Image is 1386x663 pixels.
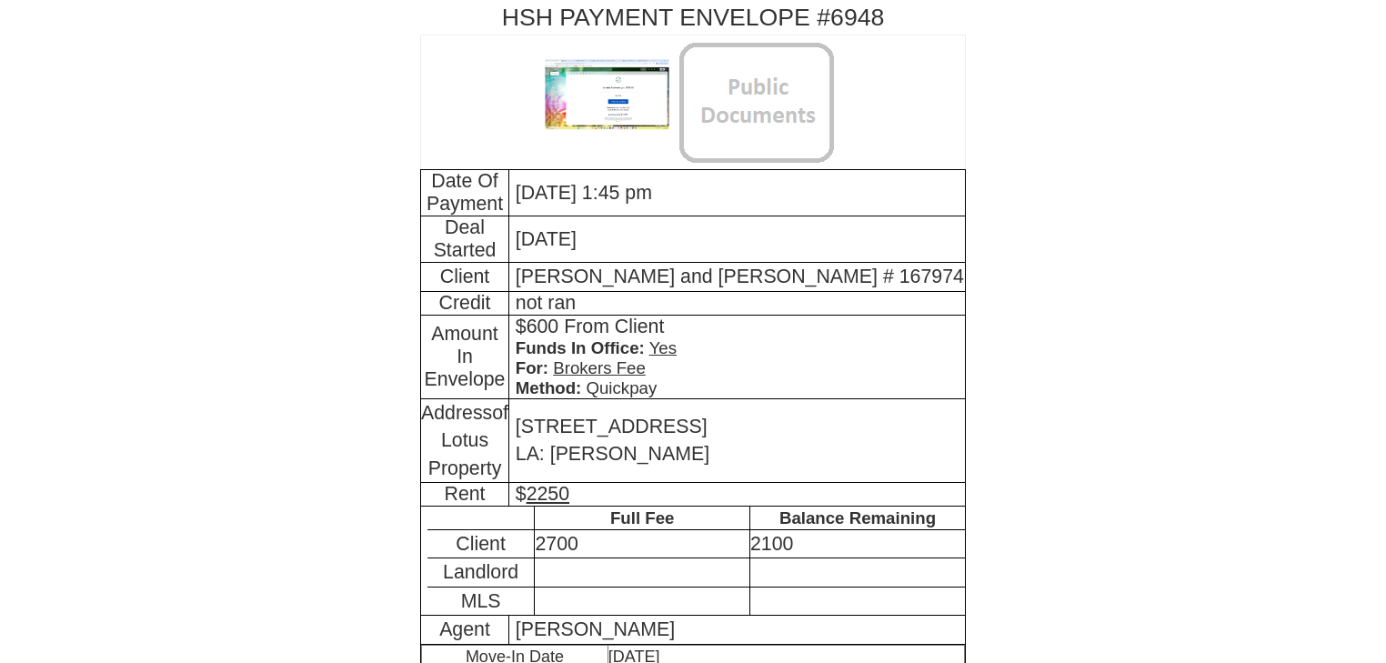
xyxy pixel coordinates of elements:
span: [DATE] [516,228,577,250]
u: 2250 [527,483,569,505]
span: Rent [444,483,485,505]
td: MLS [427,587,535,615]
img: publicDocs2.png [671,36,843,168]
td: 2100 [749,529,965,558]
span: Date Of Payment [427,170,503,215]
td: [STREET_ADDRESS] LA: [PERSON_NAME] [509,398,966,482]
span: 600 From Client [527,316,665,337]
span: Amount In Envelope [425,323,506,390]
td: Client [427,529,535,558]
span: Full Fee [610,508,675,527]
td: [PERSON_NAME] and [PERSON_NAME] # 167974 [509,263,966,291]
span: not ran [516,292,576,314]
span: Address [421,402,492,424]
span: Quickpay [586,378,657,397]
td: Agent [421,616,509,644]
u: Yes [649,338,677,357]
span: $ [516,316,527,337]
u: Brokers Fee [553,358,646,377]
td: Landlord [427,558,535,587]
img: uid(227)-969cbf51-1e7d-bc8f-2747-66291e30b798.jpg [543,57,672,148]
span: Method: [516,378,582,397]
td: [PERSON_NAME] [509,616,966,644]
span: $ [516,483,569,505]
span: Balance Remaining [779,508,936,527]
span: For: [516,358,548,377]
span: [DATE] 1:45 pm [516,182,652,204]
td: 2700 [535,529,750,558]
span: Funds In Office: [516,338,645,357]
span: Deal Started [434,216,497,261]
span: Client [440,266,490,287]
span: Credit [439,292,491,314]
td: of Lotus Property [421,398,509,482]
